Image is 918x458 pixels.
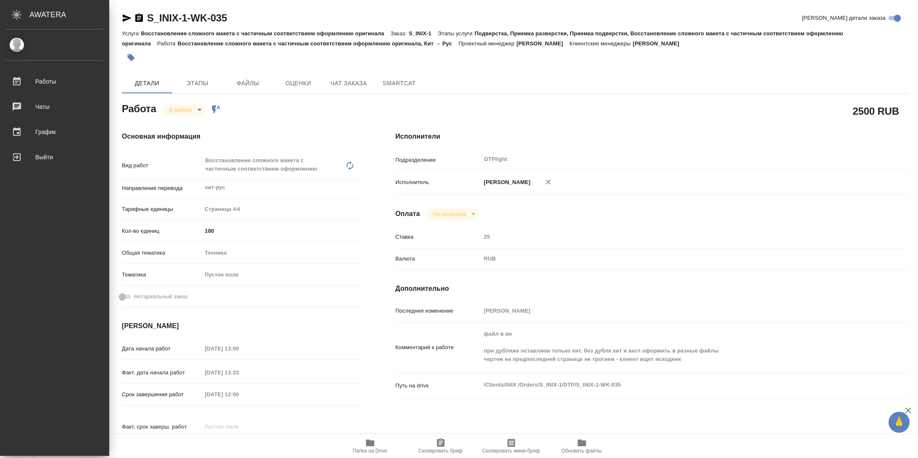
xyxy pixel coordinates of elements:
[395,255,481,263] p: Валюта
[329,78,369,89] span: Чат заказа
[122,30,141,37] p: Услуга
[122,161,202,170] p: Вид работ
[409,30,438,37] p: S_INIX-1
[122,132,362,142] h4: Основная информация
[892,413,906,431] span: 🙏
[853,104,899,118] h2: 2500 RUB
[481,378,866,392] textarea: /Clients/INIX /Orders/S_INIX-1/DTP/S_INIX-1-WK-035
[395,307,481,315] p: Последнее изменение
[147,12,227,24] a: S_INIX-1-WK-035
[122,227,202,235] p: Кол-во единиц
[431,211,468,218] button: Не оплачена
[561,448,602,454] span: Обновить файлы
[202,246,362,260] div: Техника
[379,78,419,89] span: SmartCat
[202,342,275,355] input: Пустое поле
[134,292,187,301] span: Нотариальный заказ
[6,151,103,163] div: Выйти
[395,132,909,142] h4: Исполнители
[157,40,178,47] p: Работа
[476,434,547,458] button: Скопировать мини-бриф
[202,388,275,400] input: Пустое поле
[539,173,558,191] button: Удалить исполнителя
[427,208,479,220] div: В работе
[202,225,362,237] input: ✎ Введи что-нибудь
[163,104,205,116] div: В работе
[205,271,352,279] div: Пустое поле
[228,78,268,89] span: Файлы
[122,390,202,399] p: Срок завершения работ
[481,231,866,243] input: Пустое поле
[395,156,481,164] p: Подразделение
[569,40,633,47] p: Клиентские менеджеры
[2,96,107,117] a: Чаты
[2,147,107,168] a: Выйти
[278,78,318,89] span: Оценки
[122,184,202,192] p: Направление перевода
[395,284,909,294] h4: Дополнительно
[202,421,275,433] input: Пустое поле
[395,178,481,187] p: Исполнитель
[481,305,866,317] input: Пустое поле
[6,126,103,138] div: График
[122,249,202,257] p: Общая тематика
[418,448,463,454] span: Скопировать бриф
[438,30,475,37] p: Этапы услуги
[134,13,144,23] button: Скопировать ссылку
[802,14,886,22] span: [PERSON_NAME] детали заказа
[6,75,103,88] div: Работы
[889,412,910,433] button: 🙏
[122,271,202,279] p: Тематика
[29,6,109,23] div: AWATERA
[353,448,387,454] span: Папка на Drive
[202,202,362,216] div: Страница А4
[2,121,107,142] a: График
[122,48,140,67] button: Добавить тэг
[127,78,167,89] span: Детали
[122,321,362,331] h4: [PERSON_NAME]
[177,78,218,89] span: Этапы
[395,382,481,390] p: Путь на drive
[167,106,195,113] button: В работе
[141,30,390,37] p: Восстановление сложного макета с частичным соответствием оформлению оригинала
[122,369,202,377] p: Факт. дата начала работ
[516,40,569,47] p: [PERSON_NAME]
[391,30,409,37] p: Заказ:
[481,252,866,266] div: RUB
[122,345,202,353] p: Дата начала работ
[122,423,202,431] p: Факт. срок заверш. работ
[122,205,202,213] p: Тарифные единицы
[178,40,458,47] p: Восстановление сложного макета с частичным соответствием оформлению оригинала, Кит → Рус
[335,434,405,458] button: Папка на Drive
[6,100,103,113] div: Чаты
[395,233,481,241] p: Ставка
[633,40,686,47] p: [PERSON_NAME]
[202,366,275,379] input: Пустое поле
[458,40,516,47] p: Проектный менеджер
[395,209,420,219] h4: Оплата
[482,448,540,454] span: Скопировать мини-бриф
[202,268,362,282] div: Пустое поле
[122,13,132,23] button: Скопировать ссылку для ЯМессенджера
[122,30,843,47] p: Подверстка, Приемка разверстки, Приемка подверстки, Восстановление сложного макета с частичным со...
[2,71,107,92] a: Работы
[122,100,156,116] h2: Работа
[547,434,617,458] button: Обновить файлы
[405,434,476,458] button: Скопировать бриф
[481,178,531,187] p: [PERSON_NAME]
[481,327,866,366] textarea: файл в ин при дубляже оставляем только кит. без дубля кит и англ оформить в разные файлы чертеж н...
[395,343,481,352] p: Комментарий к работе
